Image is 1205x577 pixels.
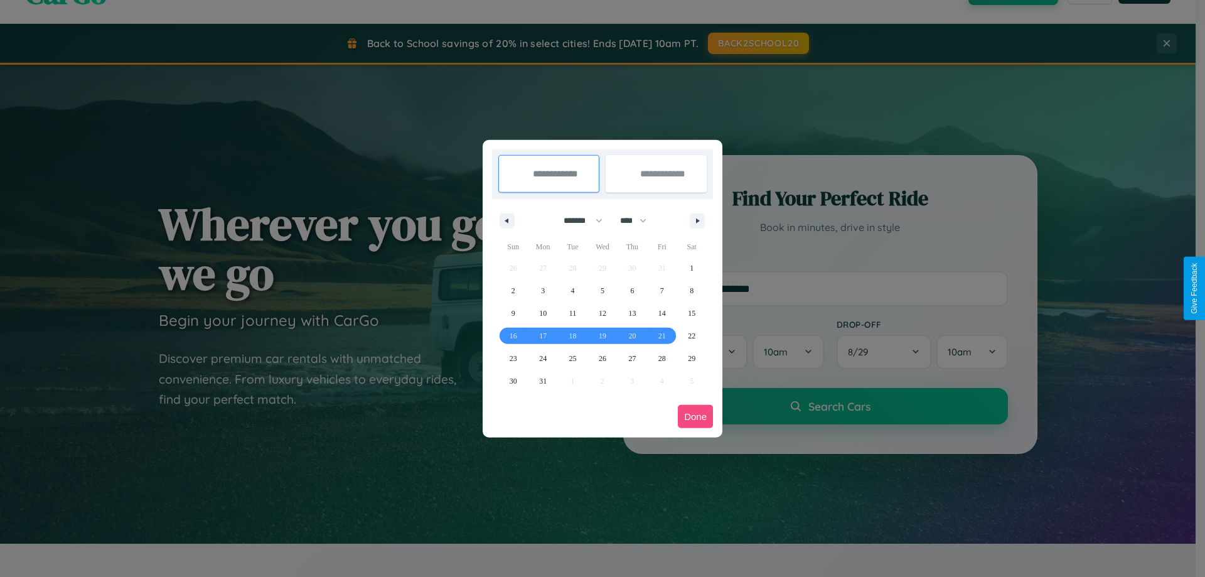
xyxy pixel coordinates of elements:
span: 6 [630,279,634,302]
span: 19 [599,325,606,347]
button: 19 [587,325,617,347]
button: 17 [528,325,557,347]
button: 31 [528,370,557,392]
span: 31 [539,370,547,392]
span: 22 [688,325,695,347]
button: 27 [618,347,647,370]
button: 10 [528,302,557,325]
button: 8 [677,279,707,302]
button: 15 [677,302,707,325]
span: Mon [528,237,557,257]
span: 26 [599,347,606,370]
span: 7 [660,279,664,302]
span: 9 [511,302,515,325]
span: 30 [510,370,517,392]
div: Give Feedback [1190,263,1199,314]
button: 2 [498,279,528,302]
button: 3 [528,279,557,302]
span: 14 [658,302,666,325]
button: 12 [587,302,617,325]
span: 11 [569,302,577,325]
span: 13 [628,302,636,325]
span: 28 [658,347,666,370]
span: Sat [677,237,707,257]
button: 6 [618,279,647,302]
span: 10 [539,302,547,325]
span: 17 [539,325,547,347]
span: 2 [511,279,515,302]
span: 29 [688,347,695,370]
button: 25 [558,347,587,370]
span: 25 [569,347,577,370]
button: 28 [647,347,677,370]
span: 3 [541,279,545,302]
button: 7 [647,279,677,302]
span: 21 [658,325,666,347]
button: 23 [498,347,528,370]
button: 29 [677,347,707,370]
span: 27 [628,347,636,370]
span: Sun [498,237,528,257]
button: 1 [677,257,707,279]
button: 24 [528,347,557,370]
span: 8 [690,279,694,302]
span: Tue [558,237,587,257]
button: 21 [647,325,677,347]
button: Done [678,405,713,428]
span: Thu [618,237,647,257]
span: Fri [647,237,677,257]
button: 5 [587,279,617,302]
button: 30 [498,370,528,392]
button: 14 [647,302,677,325]
span: Wed [587,237,617,257]
button: 22 [677,325,707,347]
span: 1 [690,257,694,279]
button: 16 [498,325,528,347]
button: 13 [618,302,647,325]
button: 20 [618,325,647,347]
span: 16 [510,325,517,347]
span: 12 [599,302,606,325]
span: 23 [510,347,517,370]
button: 4 [558,279,587,302]
span: 24 [539,347,547,370]
span: 18 [569,325,577,347]
button: 26 [587,347,617,370]
button: 9 [498,302,528,325]
span: 20 [628,325,636,347]
span: 5 [601,279,604,302]
button: 18 [558,325,587,347]
span: 4 [571,279,575,302]
span: 15 [688,302,695,325]
button: 11 [558,302,587,325]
